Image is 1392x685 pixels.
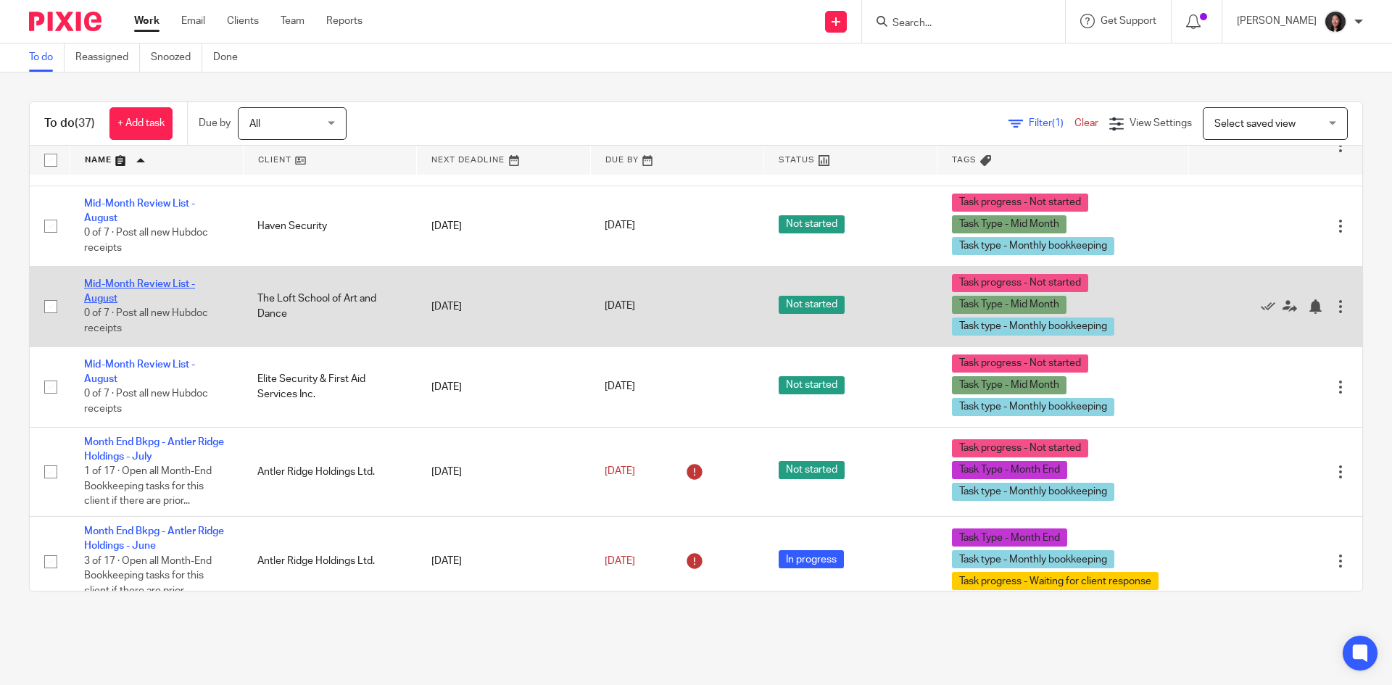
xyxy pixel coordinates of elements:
span: 0 of 7 · Post all new Hubdoc receipts [84,389,208,415]
a: Mid-Month Review List - August [84,360,195,384]
input: Search [891,17,1022,30]
span: Task Type - Mid Month [952,215,1066,233]
span: Not started [779,215,845,233]
a: Month End Bkpg - Antler Ridge Holdings - June [84,526,224,551]
a: Done [213,43,249,72]
a: Email [181,14,205,28]
a: Clear [1074,118,1098,128]
td: Haven Security [243,186,416,266]
span: Task progress - Not started [952,194,1088,212]
span: [DATE] [605,302,635,312]
span: Task Type - Mid Month [952,296,1066,314]
span: View Settings [1130,118,1192,128]
span: In progress [779,550,844,568]
a: Mark as done [1261,299,1283,313]
td: [DATE] [417,266,590,346]
span: Task progress - Not started [952,354,1088,373]
span: Task Type - Mid Month [952,376,1066,394]
span: (1) [1052,118,1064,128]
a: Team [281,14,304,28]
span: Task type - Monthly bookkeeping [952,483,1114,501]
td: [DATE] [417,346,590,427]
a: Reports [326,14,362,28]
h1: To do [44,116,95,131]
span: Task type - Monthly bookkeeping [952,237,1114,255]
span: 0 of 7 · Post all new Hubdoc receipts [84,228,208,254]
span: Task progress - Not started [952,439,1088,457]
span: Task progress - Waiting for client response [952,572,1159,590]
span: 3 of 17 · Open all Month-End Bookkeeping tasks for this client if there are prior... [84,556,212,596]
td: [DATE] [417,186,590,266]
span: Task progress - Not started [952,274,1088,292]
span: 0 of 7 · Post all new Hubdoc receipts [84,309,208,334]
span: [DATE] [605,221,635,231]
a: Mid-Month Review List - August [84,199,195,223]
span: Task Type - Month End [952,461,1067,479]
td: Elite Security & First Aid Services Inc. [243,346,416,427]
p: [PERSON_NAME] [1237,14,1317,28]
span: Filter [1029,118,1074,128]
span: [DATE] [605,382,635,392]
span: Select saved view [1214,119,1296,129]
a: Work [134,14,159,28]
a: Clients [227,14,259,28]
a: To do [29,43,65,72]
a: Reassigned [75,43,140,72]
a: Month End Bkpg - Antler Ridge Holdings - July [84,437,224,462]
a: Mid-Month Review List - August [84,279,195,304]
span: 1 of 17 · Open all Month-End Bookkeeping tasks for this client if there are prior... [84,467,212,507]
td: [DATE] [417,427,590,516]
td: [DATE] [417,517,590,606]
span: [DATE] [605,556,635,566]
span: Task type - Monthly bookkeeping [952,398,1114,416]
span: All [249,119,260,129]
span: Tags [952,156,977,164]
p: Due by [199,116,231,130]
span: Not started [779,461,845,479]
span: Task Type - Month End [952,528,1067,547]
td: The Loft School of Art and Dance [243,266,416,346]
span: Get Support [1101,16,1156,26]
span: Task type - Monthly bookkeeping [952,317,1114,336]
img: Pixie [29,12,101,31]
a: Snoozed [151,43,202,72]
a: + Add task [109,107,173,140]
span: Task type - Monthly bookkeeping [952,550,1114,568]
td: Antler Ridge Holdings Ltd. [243,427,416,516]
span: Not started [779,376,845,394]
span: [DATE] [605,467,635,477]
span: Not started [779,296,845,314]
td: Antler Ridge Holdings Ltd. [243,517,416,606]
span: (37) [75,117,95,129]
img: Lili%20square.jpg [1324,10,1347,33]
